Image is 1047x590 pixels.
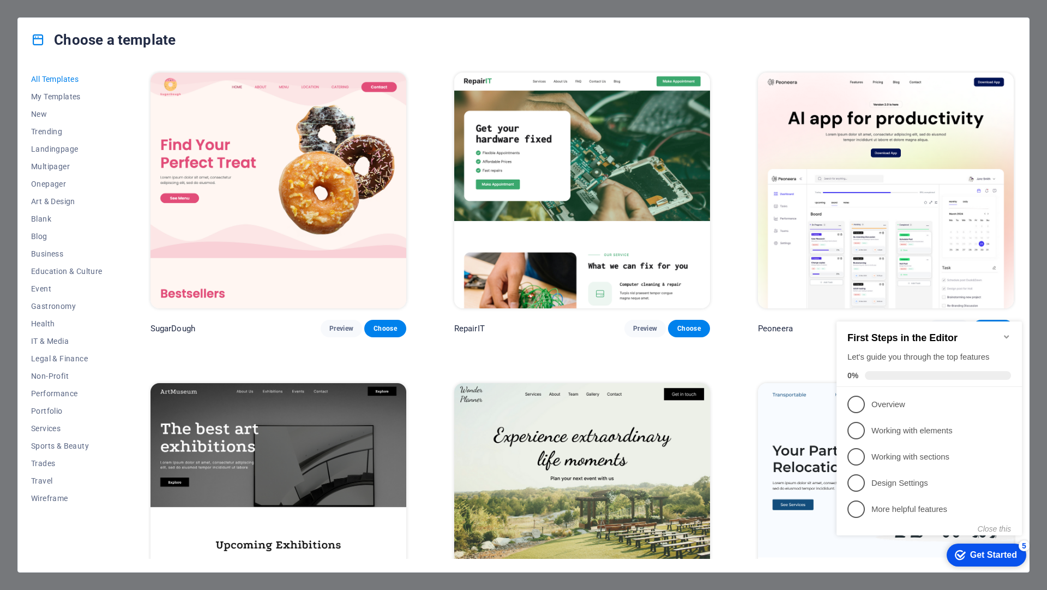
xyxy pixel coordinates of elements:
span: Non-Profit [31,372,103,380]
div: Get Started 5 items remaining, 0% complete [115,238,194,261]
span: Preview [633,324,657,333]
span: Multipager [31,162,103,171]
p: Overview [39,93,170,105]
p: SugarDough [151,323,195,334]
button: Wireframe [31,490,103,507]
li: More helpful features [4,190,190,217]
button: Trending [31,123,103,140]
span: Preview [329,324,353,333]
span: Onepager [31,180,103,188]
button: My Templates [31,88,103,105]
h2: First Steps in the Editor [15,27,179,38]
li: Overview [4,86,190,112]
div: 5 [186,235,197,246]
span: Services [31,424,103,433]
span: Art & Design [31,197,103,206]
button: Health [31,315,103,332]
button: Onepager [31,175,103,193]
button: Blog [31,228,103,245]
span: 0% [15,65,33,74]
li: Working with elements [4,112,190,138]
button: Gastronomy [31,297,103,315]
button: All Templates [31,70,103,88]
button: Portfolio [31,402,103,420]
p: RepairIT [454,323,485,334]
button: Trades [31,455,103,472]
img: Peoneera [758,73,1014,308]
span: Choose [373,324,397,333]
p: More helpful features [39,198,170,210]
button: IT & Media [31,332,103,350]
span: Performance [31,389,103,398]
span: Gastronomy [31,302,103,311]
button: Close this [146,219,179,228]
button: Preview [321,320,362,337]
span: Portfolio [31,407,103,415]
span: Trending [31,127,103,136]
button: Non-Profit [31,367,103,385]
button: Multipager [31,158,103,175]
button: Sports & Beauty [31,437,103,455]
button: Blank [31,210,103,228]
span: All Templates [31,75,103,84]
button: Event [31,280,103,297]
button: Legal & Finance [31,350,103,367]
li: Design Settings [4,164,190,190]
button: Choose [364,320,406,337]
button: Travel [31,472,103,490]
div: Minimize checklist [170,27,179,35]
img: RepairIT [454,73,710,308]
button: Landingpage [31,140,103,158]
span: Travel [31,476,103,485]
span: Event [31,284,103,293]
span: Blank [31,214,103,223]
span: Sports & Beauty [31,442,103,450]
span: Landingpage [31,145,103,153]
div: Get Started [138,245,185,254]
button: Services [31,420,103,437]
span: Choose [677,324,701,333]
img: SugarDough [151,73,406,308]
button: Performance [31,385,103,402]
button: Preview [624,320,666,337]
span: New [31,110,103,118]
span: Health [31,319,103,328]
span: Wireframe [31,494,103,503]
span: Trades [31,459,103,468]
p: Working with elements [39,120,170,131]
span: IT & Media [31,337,103,345]
button: Business [31,245,103,263]
button: New [31,105,103,123]
span: Legal & Finance [31,354,103,363]
p: Peoneera [758,323,793,334]
span: Blog [31,232,103,241]
div: Let's guide you through the top features [15,46,179,57]
span: My Templates [31,92,103,101]
button: Art & Design [31,193,103,210]
span: Education & Culture [31,267,103,276]
h4: Choose a template [31,31,176,49]
button: Education & Culture [31,263,103,280]
p: Design Settings [39,172,170,183]
span: Business [31,249,103,258]
button: Choose [668,320,709,337]
li: Working with sections [4,138,190,164]
p: Working with sections [39,146,170,157]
